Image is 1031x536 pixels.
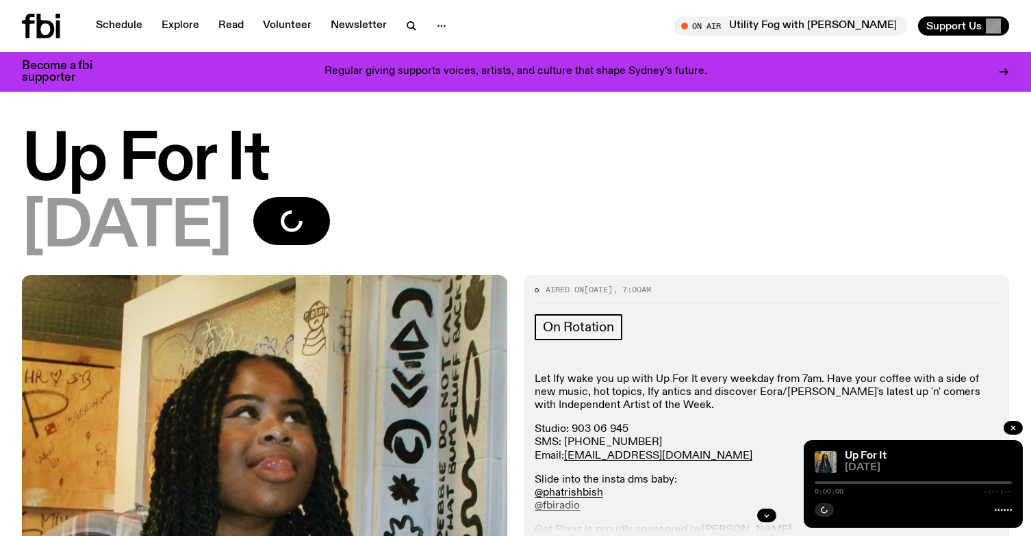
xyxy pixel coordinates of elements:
[255,16,320,36] a: Volunteer
[322,16,395,36] a: Newsletter
[535,474,998,513] p: Slide into the insta dms baby:
[674,16,907,36] button: On AirUtility Fog with [PERSON_NAME]
[845,450,887,461] a: Up For It
[543,320,614,335] span: On Rotation
[88,16,151,36] a: Schedule
[926,20,982,32] span: Support Us
[22,130,1009,192] h1: Up For It
[815,488,843,495] span: 0:00:00
[210,16,252,36] a: Read
[153,16,207,36] a: Explore
[22,197,231,259] span: [DATE]
[918,16,1009,36] button: Support Us
[535,314,622,340] a: On Rotation
[815,451,837,473] img: Ify - a Brown Skin girl with black braided twists, looking up to the side with her tongue stickin...
[564,450,752,461] a: [EMAIL_ADDRESS][DOMAIN_NAME]
[535,423,998,463] p: Studio: 903 06 945 SMS: [PHONE_NUMBER] Email:
[613,284,651,295] span: , 7:00am
[983,488,1012,495] span: -:--:--
[546,284,584,295] span: Aired on
[845,463,1012,473] span: [DATE]
[324,66,707,78] p: Regular giving supports voices, artists, and culture that shape Sydney’s future.
[584,284,613,295] span: [DATE]
[535,487,603,498] a: @phatrishbish
[535,373,998,413] p: Let Ify wake you up with Up For It every weekday from 7am. Have your coffee with a side of new mu...
[22,60,110,84] h3: Become a fbi supporter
